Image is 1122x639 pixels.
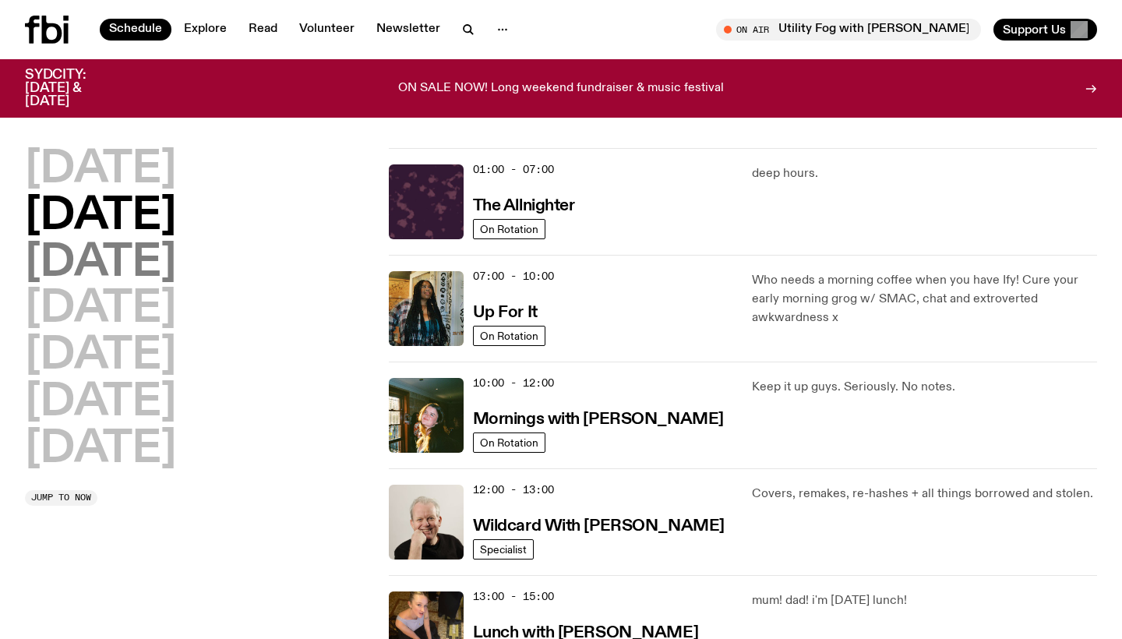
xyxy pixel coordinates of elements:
button: [DATE] [25,195,176,238]
p: Keep it up guys. Seriously. No notes. [752,378,1097,397]
a: Mornings with [PERSON_NAME] [473,408,724,428]
span: On Rotation [480,436,538,448]
span: Support Us [1003,23,1066,37]
button: [DATE] [25,148,176,192]
button: [DATE] [25,334,176,378]
p: Who needs a morning coffee when you have Ify! Cure your early morning grog w/ SMAC, chat and extr... [752,271,1097,327]
img: Stuart is smiling charmingly, wearing a black t-shirt against a stark white background. [389,485,464,560]
a: The Allnighter [473,195,575,214]
span: On Rotation [480,223,538,235]
span: 13:00 - 15:00 [473,589,554,604]
h3: Mornings with [PERSON_NAME] [473,411,724,428]
a: On Rotation [473,432,545,453]
button: [DATE] [25,428,176,471]
span: 10:00 - 12:00 [473,376,554,390]
p: Covers, remakes, re-hashes + all things borrowed and stolen. [752,485,1097,503]
h3: The Allnighter [473,198,575,214]
p: mum! dad! i'm [DATE] lunch! [752,591,1097,610]
span: 12:00 - 13:00 [473,482,554,497]
a: Specialist [473,539,534,560]
a: Schedule [100,19,171,41]
a: Read [239,19,287,41]
span: 07:00 - 10:00 [473,269,554,284]
button: [DATE] [25,288,176,331]
h3: SYDCITY: [DATE] & [DATE] [25,69,125,108]
button: Jump to now [25,490,97,506]
h3: Up For It [473,305,538,321]
p: ON SALE NOW! Long weekend fundraiser & music festival [398,82,724,96]
button: [DATE] [25,381,176,425]
a: On Rotation [473,326,545,346]
button: On AirUtility Fog with [PERSON_NAME] [716,19,981,41]
span: 01:00 - 07:00 [473,162,554,177]
a: Volunteer [290,19,364,41]
p: deep hours. [752,164,1097,183]
a: Wildcard With [PERSON_NAME] [473,515,725,535]
span: Jump to now [31,493,91,502]
button: Support Us [993,19,1097,41]
span: Specialist [480,543,527,555]
span: On Rotation [480,330,538,341]
img: Ify - a Brown Skin girl with black braided twists, looking up to the side with her tongue stickin... [389,271,464,346]
a: On Rotation [473,219,545,239]
a: Explore [175,19,236,41]
img: Freya smiles coyly as she poses for the image. [389,378,464,453]
a: Up For It [473,302,538,321]
button: [DATE] [25,242,176,285]
h3: Wildcard With [PERSON_NAME] [473,518,725,535]
a: Newsletter [367,19,450,41]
